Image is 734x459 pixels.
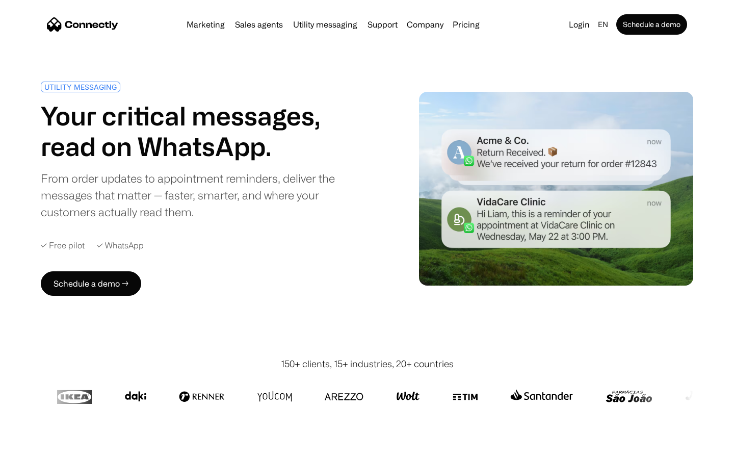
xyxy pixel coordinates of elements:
a: Sales agents [231,20,287,29]
h1: Your critical messages, read on WhatsApp. [41,100,363,162]
a: Pricing [449,20,484,29]
aside: Language selected: English [10,440,61,455]
a: Schedule a demo [616,14,687,35]
div: UTILITY MESSAGING [44,83,117,91]
a: Login [565,17,594,32]
a: Support [363,20,402,29]
a: Schedule a demo → [41,271,141,296]
ul: Language list [20,441,61,455]
div: From order updates to appointment reminders, deliver the messages that matter — faster, smarter, ... [41,170,363,220]
div: Company [407,17,443,32]
div: ✓ WhatsApp [97,241,144,250]
a: Utility messaging [289,20,361,29]
div: 150+ clients, 15+ industries, 20+ countries [281,357,454,371]
div: ✓ Free pilot [41,241,85,250]
a: Marketing [182,20,229,29]
div: en [598,17,608,32]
